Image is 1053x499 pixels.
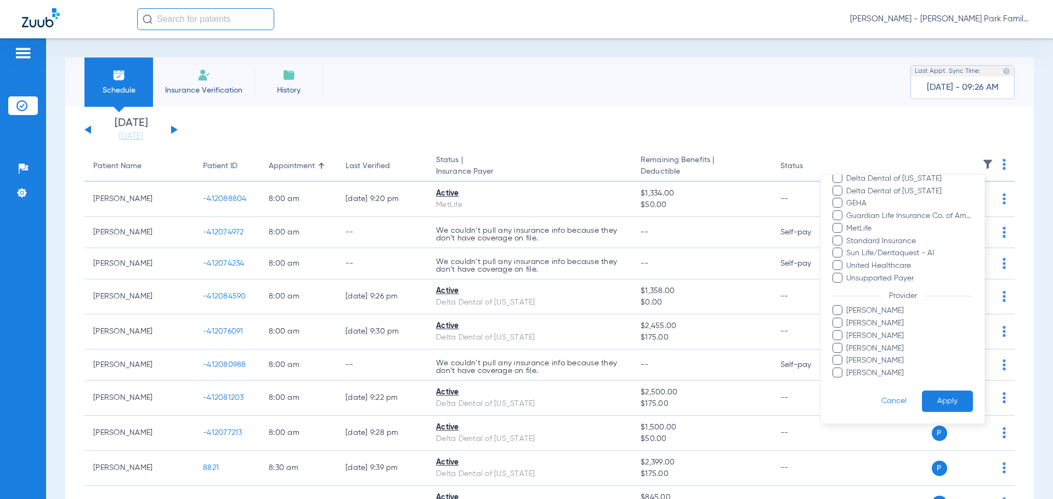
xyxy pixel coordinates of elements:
span: Guardian Life Insurance Co. of America [846,210,973,222]
span: [PERSON_NAME] [846,368,973,379]
span: Sun Life/Dentaquest - AI [846,248,973,259]
span: [PERSON_NAME] [846,343,973,354]
span: MetLife [846,223,973,234]
span: [PERSON_NAME] [846,330,973,342]
button: Cancel [866,391,922,412]
span: Unsupported Payer [846,273,973,284]
span: United Healthcare [846,260,973,272]
span: Delta Dental of [US_STATE] [846,186,973,197]
span: Delta Dental of [US_STATE] [846,173,973,185]
span: [PERSON_NAME] [846,318,973,329]
span: [PERSON_NAME] [846,305,973,317]
span: [PERSON_NAME] [846,355,973,366]
span: Provider [882,292,924,300]
button: Apply [922,391,973,412]
span: Standard Insurance [846,236,973,247]
span: GEHA [846,198,973,209]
